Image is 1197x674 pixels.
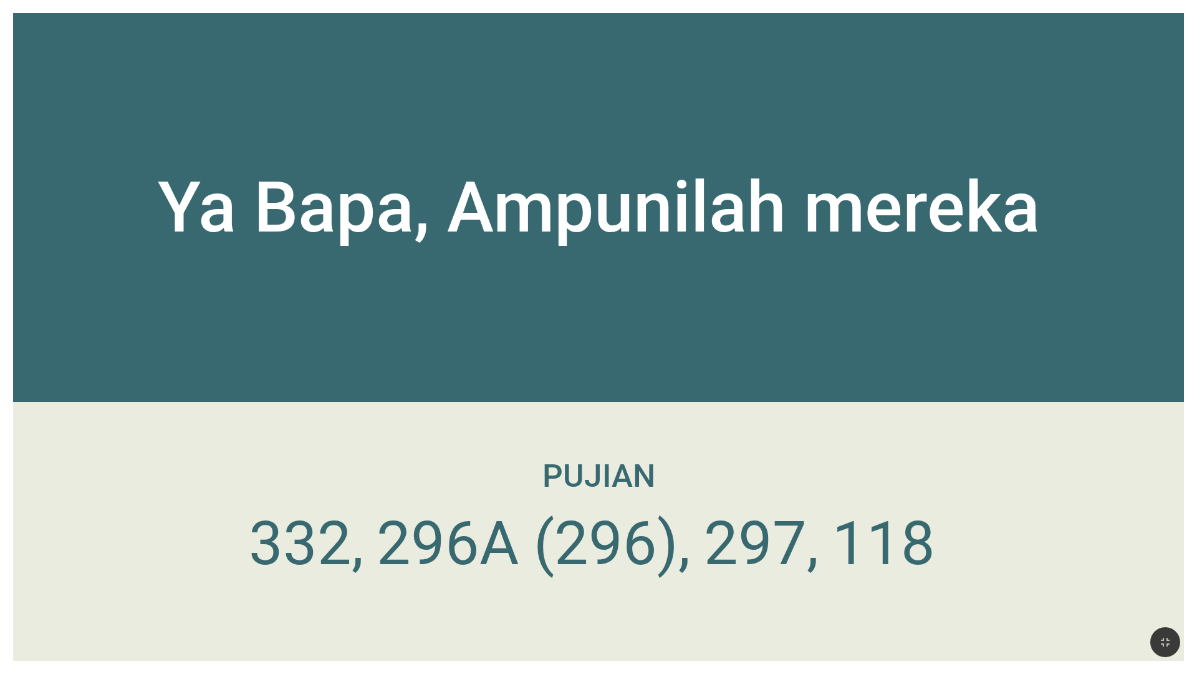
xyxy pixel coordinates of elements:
p: Pujian [542,457,655,495]
li: 332 [249,508,363,579]
li: 297 [704,508,819,579]
div: Ya Bapa, Ampunilah mereka [158,166,1040,249]
li: 118 [832,508,935,579]
li: 296A (296) [377,508,690,579]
